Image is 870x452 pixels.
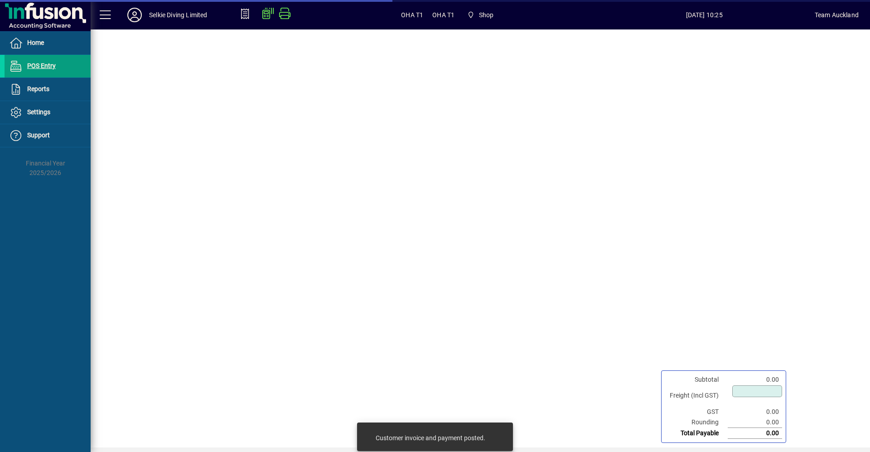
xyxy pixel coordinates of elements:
a: Support [5,124,91,147]
td: 0.00 [728,374,782,385]
td: 0.00 [728,428,782,439]
span: Reports [27,85,49,92]
span: [DATE] 10:25 [594,8,815,22]
span: Settings [27,108,50,116]
span: Home [27,39,44,46]
td: Subtotal [665,374,728,385]
td: GST [665,407,728,417]
a: Settings [5,101,91,124]
span: OHA T1 [401,8,423,22]
td: Total Payable [665,428,728,439]
span: POS Entry [27,62,56,69]
a: Home [5,32,91,54]
td: Freight (Incl GST) [665,385,728,407]
span: Support [27,131,50,139]
td: 0.00 [728,417,782,428]
div: Customer invoice and payment posted. [376,433,485,442]
a: Reports [5,78,91,101]
span: Shop [479,8,494,22]
div: Team Auckland [815,8,859,22]
td: 0.00 [728,407,782,417]
div: Selkie Diving Limited [149,8,208,22]
span: OHA T1 [432,8,454,22]
span: Shop [464,7,497,23]
td: Rounding [665,417,728,428]
button: Profile [120,7,149,23]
